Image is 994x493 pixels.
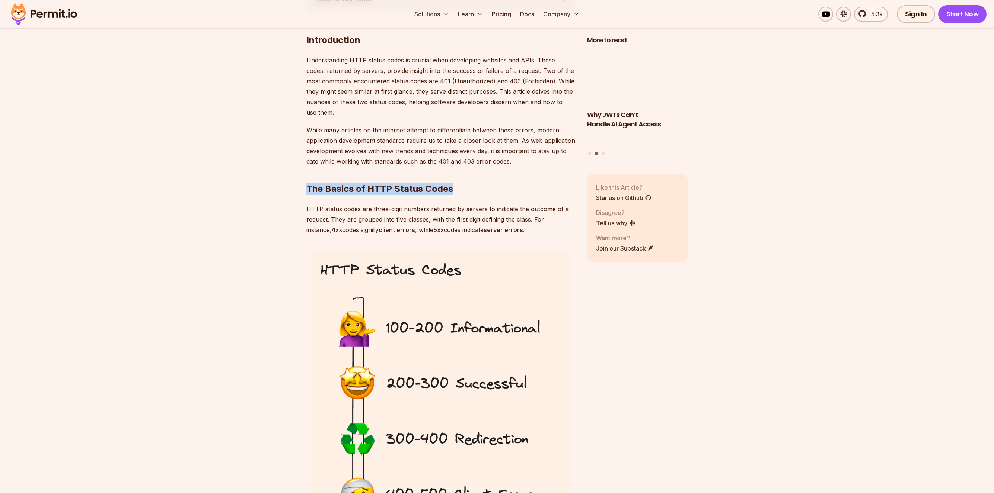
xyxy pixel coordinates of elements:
div: Posts [587,49,688,156]
strong: server errors [484,226,523,233]
strong: 4xx [332,226,342,233]
a: Start Now [938,5,987,23]
a: Join our Substack [596,244,654,252]
button: Company [540,7,582,22]
button: Go to slide 1 [588,152,591,155]
a: Pricing [489,7,514,22]
p: Disagree? [596,208,635,217]
a: Sign In [897,5,935,23]
a: Docs [517,7,537,22]
p: HTTP status codes are three-digit numbers returned by servers to indicate the outcome of a reques... [306,204,575,235]
span: 5.3k [867,10,883,19]
button: Solutions [411,7,452,22]
strong: client errors [379,226,415,233]
button: Go to slide 2 [595,152,598,155]
p: Want more? [596,233,654,242]
img: Permit logo [7,1,80,27]
h2: The Basics of HTTP Status Codes [306,153,575,195]
p: While many articles on the internet attempt to differentiate between these errors, modern applica... [306,125,575,167]
h3: Why JWTs Can’t Handle AI Agent Access [587,110,688,129]
h2: More to read [587,36,688,45]
img: Why JWTs Can’t Handle AI Agent Access [587,49,688,106]
p: Understanding HTTP status codes is crucial when developing websites and APIs. These codes, return... [306,55,575,117]
p: Like this Article? [596,183,651,191]
button: Go to slide 3 [602,152,605,155]
a: Tell us why [596,218,635,227]
a: Star us on Github [596,193,651,202]
li: 2 of 3 [587,49,688,147]
strong: 5xx [433,226,444,233]
a: 5.3k [854,7,888,22]
button: Learn [455,7,486,22]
